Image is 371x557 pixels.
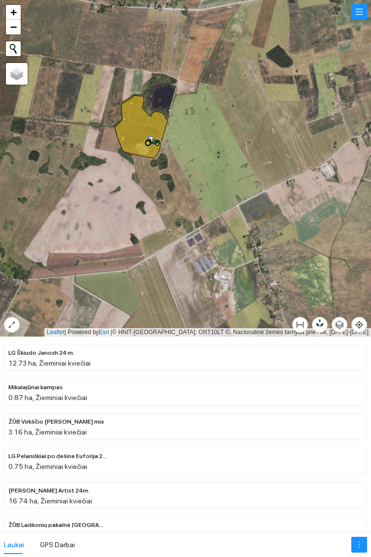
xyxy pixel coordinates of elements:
span: LG Škiudo Janosh 24 m. [8,348,74,358]
span: more [352,541,367,549]
a: Esri [99,329,109,336]
span: LG Pelaniškiai po dešine Euforija 24m. [8,452,107,461]
button: more [351,537,367,553]
div: GPS Darbai [40,539,75,550]
span: 16.74 ha, Žieminiai kviečiai [8,497,92,505]
div: Laukai [4,539,24,550]
a: Zoom out [6,20,21,34]
span: ŽŪB Kriščiūno Artist 24m. [8,486,90,495]
button: aim [351,317,367,333]
span: 0.87 ha, Žieminiai kviečiai [8,394,87,402]
span: aim [352,321,367,329]
button: menu [351,4,367,20]
a: Zoom in [6,5,21,20]
button: expand-alt [4,317,20,333]
button: Initiate a new search [6,41,21,56]
div: | Powered by © HNIT-[GEOGRAPHIC_DATA]; ORT10LT ©, Nacionalinė žemės tarnyba prie AM, [DATE]-[DATE] [44,328,371,337]
span: 12.73 ha, Žieminiai kviečiai [8,359,91,367]
a: Layers [6,63,28,85]
span: 0.75 ha, Žieminiai kviečiai [8,463,87,470]
span: 3.16 ha, Žieminiai kviečiai [8,428,87,436]
span: + [10,6,17,18]
span: | [111,329,112,336]
span: expand-alt [4,321,19,329]
span: ŽŪB Virkščio Veselkiškiai mix [8,417,104,427]
a: Leaflet [47,329,65,336]
button: column-width [292,317,308,333]
span: ŽŪB Laiškonių pakalnė Auckland 24m. [8,521,107,530]
span: column-width [293,321,307,329]
span: Mikalajūnai kampas [8,383,63,392]
span: − [10,21,17,33]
